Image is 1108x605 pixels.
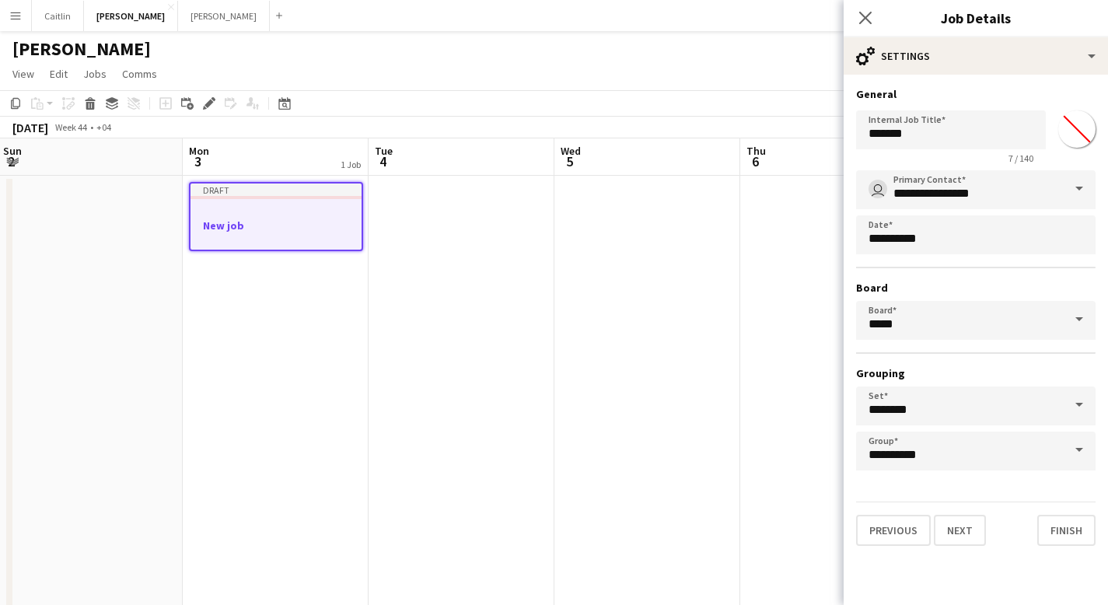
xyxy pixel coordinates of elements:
[6,64,40,84] a: View
[96,121,111,133] div: +04
[856,281,1096,295] h3: Board
[178,1,270,31] button: [PERSON_NAME]
[746,144,766,158] span: Thu
[996,152,1046,164] span: 7 / 140
[44,64,74,84] a: Edit
[3,144,22,158] span: Sun
[187,152,209,170] span: 3
[341,159,361,170] div: 1 Job
[856,515,931,546] button: Previous
[558,152,581,170] span: 5
[190,219,362,233] h3: New job
[122,67,157,81] span: Comms
[372,152,393,170] span: 4
[50,67,68,81] span: Edit
[12,67,34,81] span: View
[856,87,1096,101] h3: General
[561,144,581,158] span: Wed
[190,184,362,196] div: Draft
[844,37,1108,75] div: Settings
[1,152,22,170] span: 2
[51,121,90,133] span: Week 44
[12,120,48,135] div: [DATE]
[84,1,178,31] button: [PERSON_NAME]
[934,515,986,546] button: Next
[12,37,151,61] h1: [PERSON_NAME]
[844,8,1108,28] h3: Job Details
[1037,515,1096,546] button: Finish
[116,64,163,84] a: Comms
[856,366,1096,380] h3: Grouping
[83,67,107,81] span: Jobs
[189,182,363,251] app-job-card: DraftNew job
[189,144,209,158] span: Mon
[744,152,766,170] span: 6
[77,64,113,84] a: Jobs
[375,144,393,158] span: Tue
[32,1,84,31] button: Caitlin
